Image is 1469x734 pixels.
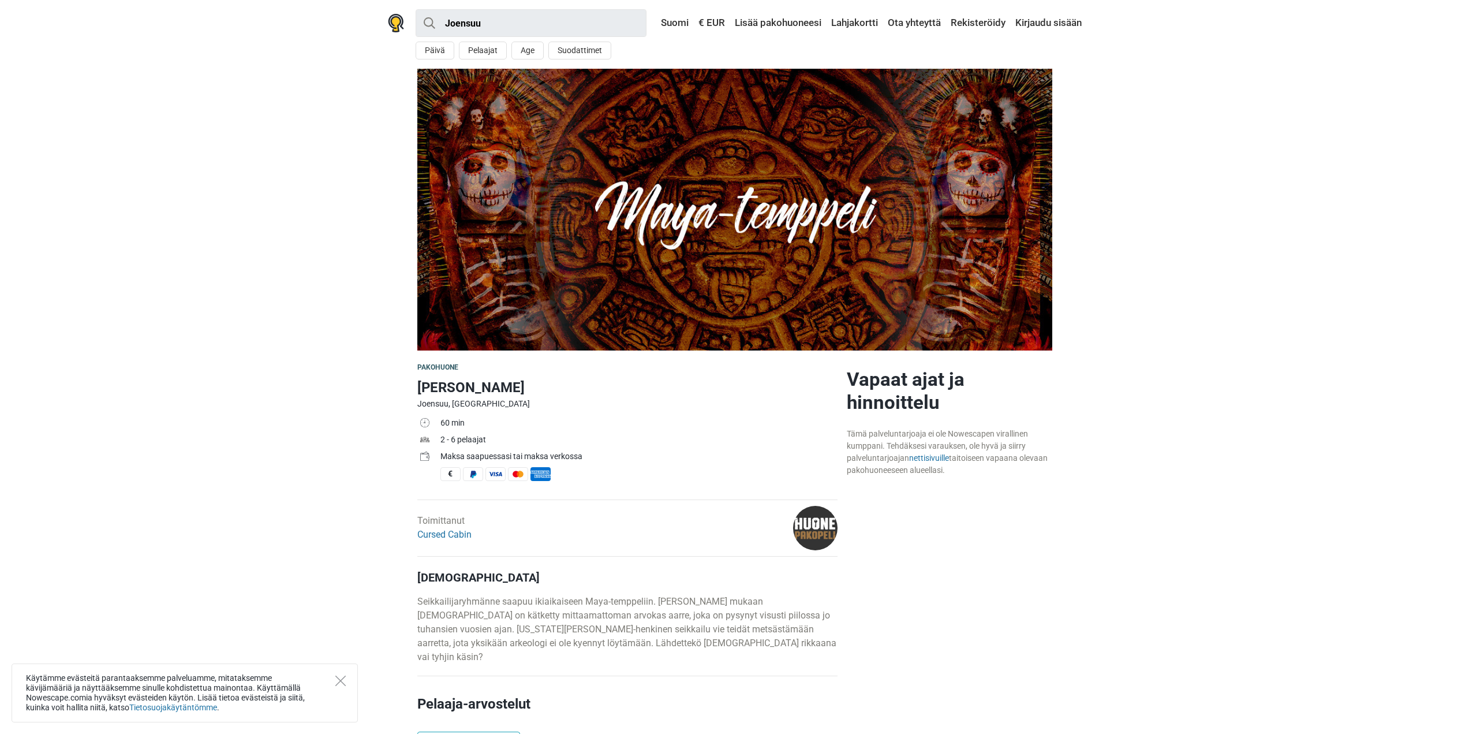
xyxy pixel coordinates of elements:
span: MasterCard [508,467,528,481]
span: Pakohuone [417,363,459,371]
div: Maksa saapuessasi tai maksa verkossa [440,450,838,463]
a: Suomi [650,13,691,33]
div: Toimittanut [417,514,472,542]
div: Joensuu, [GEOGRAPHIC_DATA] [417,398,838,410]
h1: [PERSON_NAME] [417,377,838,398]
h4: [DEMOGRAPHIC_DATA] [417,571,838,584]
button: Pelaajat [459,42,507,59]
input: kokeile “London” [416,9,646,37]
img: Nowescape logo [388,14,404,32]
span: Käteinen [440,467,461,481]
button: Age [511,42,544,59]
img: 5c04925674920eb5l.png [793,506,838,550]
a: € EUR [696,13,728,33]
img: Maya-Temppeli photo 1 [417,69,1052,351]
div: Tämä palveluntarjoaja ei ole Nowescapen virallinen kumppani. Tehdäksesi varauksen, ole hyvä ja si... [847,428,1052,476]
span: American Express [530,467,551,481]
a: Rekisteröidy [948,13,1008,33]
h2: Vapaat ajat ja hinnoittelu [847,368,1052,414]
a: Kirjaudu sisään [1012,13,1082,33]
a: Cursed Cabin [417,529,472,540]
a: nettisivuille [909,453,949,463]
h2: Pelaaja-arvostelut [417,694,838,732]
button: Päivä [416,42,454,59]
span: Visa [485,467,506,481]
button: Suodattimet [548,42,611,59]
a: Ota yhteyttä [885,13,944,33]
span: PayPal [463,467,483,481]
a: Tietosuojakäytäntömme [129,703,217,712]
td: 60 min [440,416,838,433]
a: Lisää pakohuoneesi [732,13,824,33]
img: Suomi [653,19,661,27]
td: 2 - 6 pelaajat [440,433,838,449]
p: Seikkailijaryhmänne saapuu ikiaikaiseen Maya-temppeliin. [PERSON_NAME] mukaan [DEMOGRAPHIC_DATA] ... [417,595,838,664]
a: Lahjakortti [828,13,881,33]
button: Close [335,676,346,686]
div: Käytämme evästeitä parantaaksemme palveluamme, mitataksemme kävijämääriä ja näyttääksemme sinulle... [12,664,358,722]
